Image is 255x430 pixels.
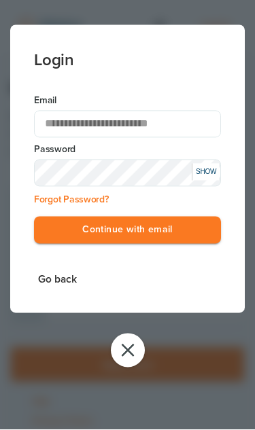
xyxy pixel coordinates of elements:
[34,143,221,157] label: Password
[34,111,221,138] input: Email Address
[34,217,221,245] button: Continue with email
[34,271,81,289] button: Go back
[34,160,221,187] input: Input Password
[34,94,221,108] label: Email
[192,164,219,181] div: SHOW
[111,334,145,368] button: Close
[34,194,109,206] a: Forgot Password?
[34,26,221,71] h3: Login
